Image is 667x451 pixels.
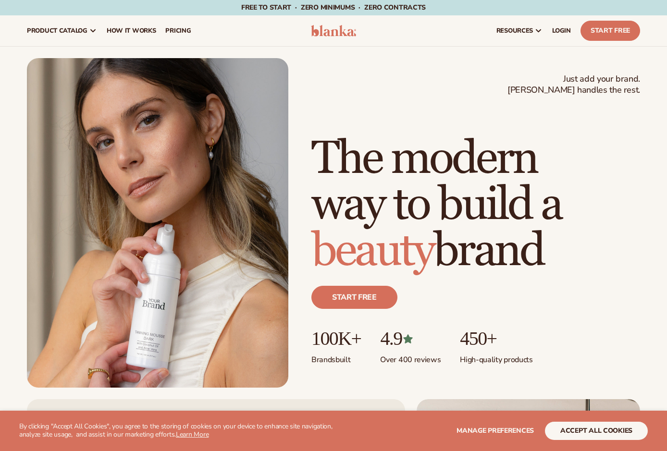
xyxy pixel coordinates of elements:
[457,422,534,440] button: Manage preferences
[547,15,576,46] a: LOGIN
[552,27,571,35] span: LOGIN
[380,349,441,365] p: Over 400 reviews
[507,73,640,96] span: Just add your brand. [PERSON_NAME] handles the rest.
[460,349,532,365] p: High-quality products
[176,430,209,439] a: Learn More
[492,15,547,46] a: resources
[311,286,397,309] a: Start free
[380,328,441,349] p: 4.9
[27,58,288,388] img: Female holding tanning mousse.
[22,15,102,46] a: product catalog
[311,25,356,37] img: logo
[311,136,640,274] h1: The modern way to build a brand
[311,328,361,349] p: 100K+
[165,27,191,35] span: pricing
[460,328,532,349] p: 450+
[581,21,640,41] a: Start Free
[545,422,648,440] button: accept all cookies
[19,423,338,439] p: By clicking "Accept All Cookies", you agree to the storing of cookies on your device to enhance s...
[457,426,534,435] span: Manage preferences
[107,27,156,35] span: How It Works
[161,15,196,46] a: pricing
[102,15,161,46] a: How It Works
[311,223,433,279] span: beauty
[27,27,87,35] span: product catalog
[311,349,361,365] p: Brands built
[496,27,533,35] span: resources
[241,3,426,12] span: Free to start · ZERO minimums · ZERO contracts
